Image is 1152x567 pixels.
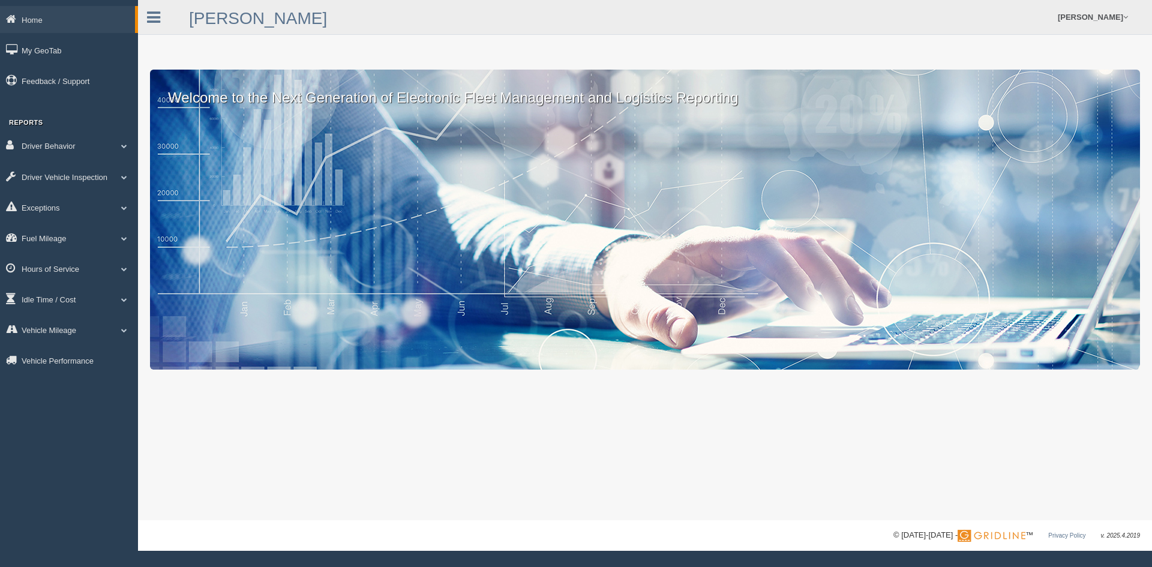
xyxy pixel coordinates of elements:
div: © [DATE]-[DATE] - ™ [893,529,1140,542]
img: Gridline [958,530,1025,542]
a: [PERSON_NAME] [189,9,327,28]
span: v. 2025.4.2019 [1101,532,1140,539]
p: Welcome to the Next Generation of Electronic Fleet Management and Logistics Reporting [150,70,1140,108]
a: Privacy Policy [1048,532,1085,539]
